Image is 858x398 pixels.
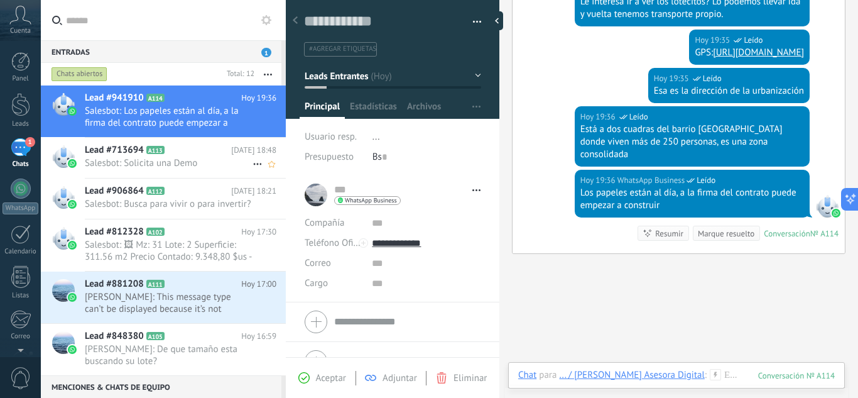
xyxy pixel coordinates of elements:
a: Lead #848380 A105 Hoy 16:59 [PERSON_NAME]: De que tamaño esta buscando su lote? [41,324,286,375]
span: [DATE] 18:21 [231,185,276,197]
a: Lead #881208 A111 Hoy 17:00 [PERSON_NAME]: This message type can’t be displayed because it’s not ... [41,272,286,323]
span: A105 [146,332,165,340]
span: Lead #941910 [85,92,144,104]
span: Teléfono Oficina [305,237,370,249]
img: waba.svg [68,345,77,354]
span: [PERSON_NAME]: This message type can’t be displayed because it’s not supported yet. [85,291,253,315]
span: Salesbot: Los papeles están al día, a la firma del contrato puede empezar a construir [85,105,253,129]
div: Entradas [41,40,281,63]
span: Usuario resp. [305,131,357,143]
div: № A114 [810,228,839,239]
div: Ocultar [491,11,503,30]
span: A113 [146,146,165,154]
span: Estadísticas [350,101,397,119]
a: [URL][DOMAIN_NAME] [713,47,804,58]
span: Adjuntar [383,372,417,384]
div: Leads [3,120,39,128]
div: Esa es la dirección de la urbanización [654,85,804,97]
span: Aceptar [316,372,346,384]
img: waba.svg [68,200,77,209]
a: Lead #713694 A113 [DATE] 18:48 Salesbot: Solicita una Demo [41,138,286,178]
span: Hoy 16:59 [241,330,276,343]
span: Lead #881208 [85,278,144,290]
span: ... [372,131,380,143]
span: Lead #812328 [85,226,144,238]
span: 1 [261,48,271,57]
div: Panel [3,75,39,83]
span: Hoy 17:30 [241,226,276,238]
div: Compañía [305,213,362,233]
span: #agregar etiquetas [309,45,376,53]
div: Chats [3,160,39,169]
img: waba.svg [68,159,77,168]
a: Lead #812328 A102 Hoy 17:30 Salesbot: 🖼 Mz: 31 Lote: 2 Superficie: 311.56 m2 Precio Contado: 9.34... [41,219,286,271]
div: Total: 12 [222,68,254,80]
span: : [705,369,707,382]
span: Lead #848380 [85,330,144,343]
img: waba.svg [68,241,77,250]
div: GPS: [695,47,804,59]
div: Cargo [305,274,362,294]
span: Principal [305,101,340,119]
span: Leído [744,34,763,47]
span: A114 [146,94,165,102]
div: Resumir [655,228,683,240]
div: WhatsApp [3,202,38,214]
div: Bs [372,147,481,167]
div: Menciones & Chats de equipo [41,375,281,398]
div: 114 [758,370,835,381]
div: Correo [3,333,39,341]
button: Correo [305,253,331,274]
img: waba.svg [68,107,77,116]
div: Conversación [764,228,810,239]
span: Salesbot: Busca para vivir o para invertir? [85,198,253,210]
div: Presupuesto [305,147,363,167]
span: [DATE] 18:48 [231,144,276,157]
img: waba.svg [68,293,77,302]
span: A112 [146,187,165,195]
span: Salesbot: 🖼 Mz: 31 Lote: 2 Superficie: 311.56 m2 Precio Contado: 9.348,80 $us - 65.427,60 Bs Sect... [85,239,253,263]
div: Está a dos cuadras del barrio [GEOGRAPHIC_DATA] donde viven más de 250 personas, es una zona cons... [580,123,804,161]
div: Calendario [3,248,39,256]
div: ... / Flor De Tajibo Asesora Digital [559,369,704,380]
span: Lead #906864 [85,185,144,197]
span: Cargo [305,279,328,288]
div: Chats abiertos [52,67,107,82]
div: Listas [3,292,39,300]
span: Cuenta [10,27,31,35]
span: WhatsApp Business [816,195,839,218]
button: Teléfono Oficina [305,233,362,253]
span: para [539,369,557,382]
span: Eliminar [453,372,487,384]
span: Presupuesto [305,151,354,163]
div: Hoy 19:36 [580,174,617,187]
div: Los papeles están al día, a la firma del contrato puede empezar a construir [580,187,804,212]
span: Lead #713694 [85,144,144,157]
span: 1 [25,137,35,147]
span: A102 [146,228,165,236]
span: WhatsApp Business [345,197,397,204]
span: Leído [703,72,722,85]
a: Lead #906864 A112 [DATE] 18:21 Salesbot: Busca para vivir o para invertir? [41,179,286,219]
span: Correo [305,257,331,269]
div: Hoy 19:35 [695,34,732,47]
span: Hoy 17:00 [241,278,276,290]
span: Leído [697,174,715,187]
span: WhatsApp Business [617,174,685,187]
div: Hoy 19:35 [654,72,691,85]
span: Hoy 19:36 [241,92,276,104]
div: Usuario resp. [305,127,363,147]
div: Hoy 19:36 [580,111,617,123]
div: Marque resuelto [698,228,754,240]
span: Archivos [407,101,441,119]
a: Lead #941910 A114 Hoy 19:36 Salesbot: Los papeles están al día, a la firma del contrato puede emp... [41,86,286,137]
img: waba.svg [832,209,840,218]
span: Salesbot: Solicita una Demo [85,157,253,169]
span: Leído [629,111,648,123]
span: A111 [146,280,165,288]
span: [PERSON_NAME]: De que tamaño esta buscando su lote? [85,343,253,367]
